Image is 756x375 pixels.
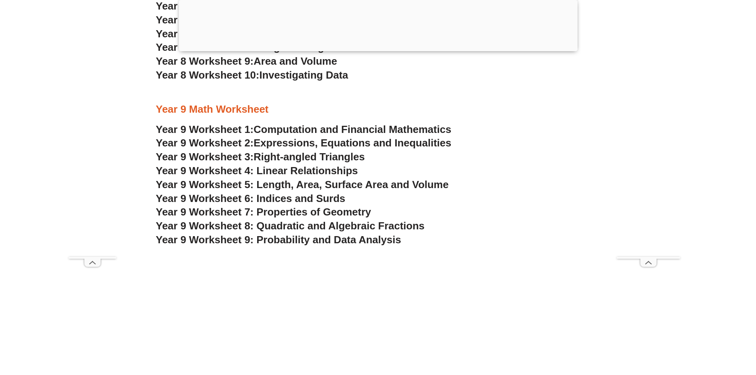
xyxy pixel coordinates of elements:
[69,19,116,257] iframe: Advertisement
[156,69,348,81] a: Year 8 Worksheet 10:Investigating Data
[156,137,452,149] a: Year 9 Worksheet 2:Expressions, Equations and Inequalities
[156,28,367,40] a: Year 8 Worksheet 7:Ratios, Rates and Time
[156,14,304,26] a: Year 8 Worksheet 6:Equations
[156,192,346,204] a: Year 9 Worksheet 6: Indices and Surds
[156,14,254,26] span: Year 8 Worksheet 6:
[156,151,365,163] a: Year 9 Worksheet 3:Right-angled Triangles
[254,137,451,149] span: Expressions, Equations and Inequalities
[156,28,254,40] span: Year 8 Worksheet 7:
[156,69,260,81] span: Year 8 Worksheet 10:
[617,19,680,257] iframe: Advertisement
[259,69,348,81] span: Investigating Data
[156,179,449,190] a: Year 9 Worksheet 5: Length, Area, Surface Area and Volume
[156,123,254,135] span: Year 9 Worksheet 1:
[156,206,371,218] a: Year 9 Worksheet 7: Properties of Geometry
[156,55,337,67] a: Year 8 Worksheet 9:Area and Volume
[156,220,425,232] a: Year 9 Worksheet 8: Quadratic and Algebraic Fractions
[254,151,365,163] span: Right-angled Triangles
[156,137,254,149] span: Year 9 Worksheet 2:
[156,151,254,163] span: Year 9 Worksheet 3:
[254,55,337,67] span: Area and Volume
[156,234,401,246] a: Year 9 Worksheet 9: Probability and Data Analysis
[156,41,346,53] a: Year 8 Worksheet 8:Congruent Figures
[624,285,756,375] iframe: Chat Widget
[156,103,600,116] h3: Year 9 Math Worksheet
[254,123,451,135] span: Computation and Financial Mathematics
[156,123,452,135] a: Year 9 Worksheet 1:Computation and Financial Mathematics
[156,41,254,53] span: Year 8 Worksheet 8:
[156,55,254,67] span: Year 8 Worksheet 9:
[156,165,358,177] a: Year 9 Worksheet 4: Linear Relationships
